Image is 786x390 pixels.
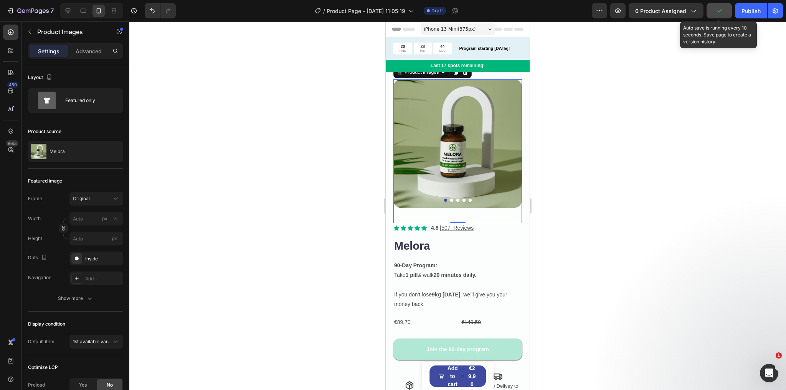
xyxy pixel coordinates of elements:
[735,3,767,18] button: Publish
[113,215,118,222] div: %
[50,6,54,15] p: 7
[741,7,761,15] div: Publish
[76,47,102,55] p: Advanced
[112,235,117,241] span: px
[85,255,121,262] div: Inside
[69,212,123,225] input: px%
[73,339,116,344] span: 1st available variant
[89,360,135,387] p: 1-5 Day Delivey to [GEOGRAPHIC_DATA]
[58,295,94,302] div: Show more
[38,47,59,55] p: Settings
[28,274,51,281] div: Navigation
[69,335,123,349] button: 1st available variant
[73,195,90,202] span: Original
[107,382,113,388] span: No
[65,92,112,109] div: Featured only
[760,364,778,382] iframe: Intercom live chat
[431,7,443,14] span: Draft
[3,3,57,18] button: 7
[28,291,123,305] button: Show more
[629,3,703,18] button: 0 product assigned
[635,7,686,15] span: 0 product assigned
[28,338,54,345] div: Default item
[28,235,42,242] label: Height
[28,321,65,327] div: Display condition
[28,253,49,263] div: Dots
[28,128,61,135] div: Product source
[37,27,102,36] p: Product Images
[69,232,123,245] input: px
[28,178,62,184] div: Featured image
[31,144,46,159] img: product feature img
[28,195,42,202] label: Frame
[386,21,530,390] iframe: Design area
[323,7,325,15] span: /
[28,364,58,371] div: Optimize LCP
[102,215,107,222] div: px
[111,214,120,223] button: px
[28,382,45,388] div: Preload
[69,192,123,206] button: Original
[28,72,54,83] div: Layout
[100,214,109,223] button: %
[327,7,405,15] span: Product Page - [DATE] 11:05:19
[7,82,18,88] div: 450
[6,140,18,146] div: Beta
[85,275,121,282] div: Add...
[776,352,782,359] span: 1
[145,3,176,18] div: Undo/Redo
[28,215,41,222] label: Width
[50,149,65,154] p: Melora
[79,382,87,388] span: Yes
